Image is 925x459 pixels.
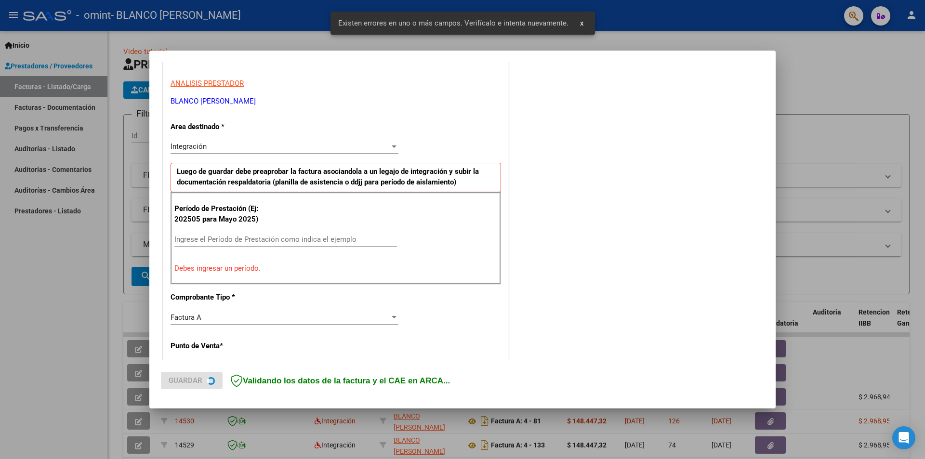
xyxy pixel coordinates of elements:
p: Debes ingresar un período. [174,263,497,274]
span: x [580,19,583,27]
span: Existen errores en uno o más campos. Verifícalo e intenta nuevamente. [338,18,568,28]
span: Guardar [169,376,202,385]
p: Punto de Venta [171,341,270,352]
button: Guardar [161,372,223,389]
p: Comprobante Tipo * [171,292,270,303]
p: Período de Prestación (Ej: 202505 para Mayo 2025) [174,203,271,225]
span: Validando los datos de la factura y el CAE en ARCA... [230,376,450,385]
span: ANALISIS PRESTADOR [171,79,244,88]
div: Open Intercom Messenger [892,426,915,449]
button: x [572,14,591,32]
p: BLANCO [PERSON_NAME] [171,96,501,107]
strong: Luego de guardar debe preaprobar la factura asociandola a un legajo de integración y subir la doc... [177,167,479,187]
span: Integración [171,142,207,151]
p: Area destinado * [171,121,270,132]
span: Factura A [171,313,201,322]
